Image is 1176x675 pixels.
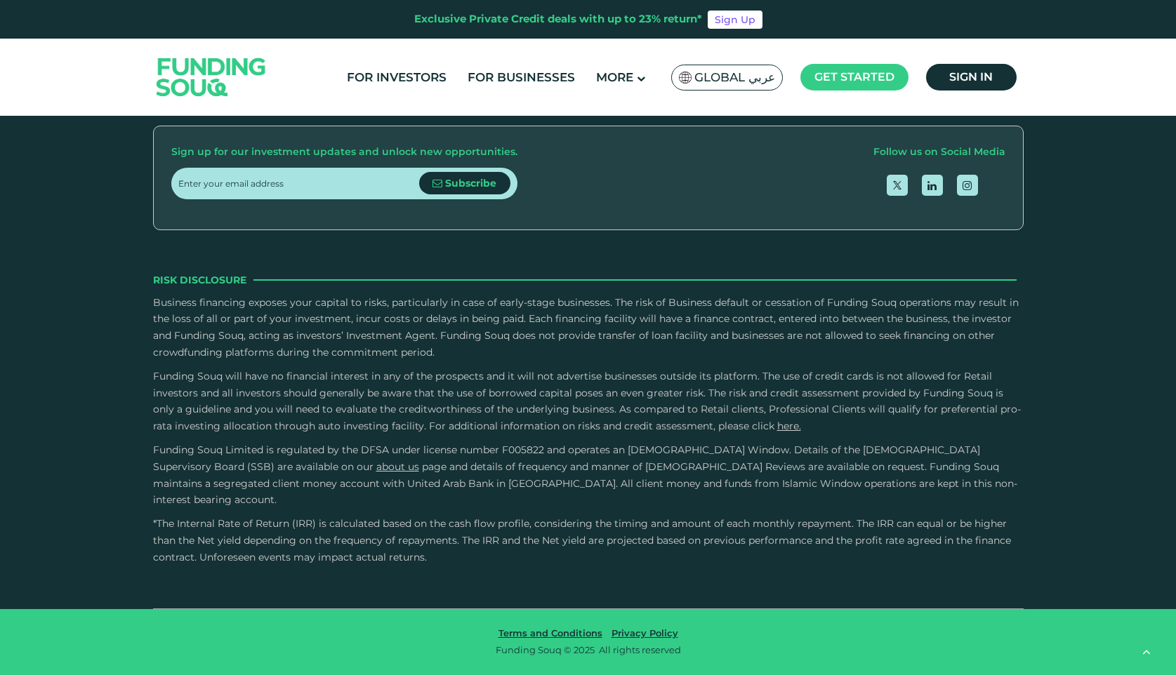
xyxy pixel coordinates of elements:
[171,144,517,161] div: Sign up for our investment updates and unlock new opportunities.
[777,420,801,432] a: here.
[376,460,419,473] a: About Us
[957,175,978,196] a: open Instagram
[153,295,1024,361] p: Business financing exposes your capital to risks, particularly in case of early-stage businesses....
[445,177,496,189] span: Subscribe
[694,69,775,86] span: Global عربي
[153,272,246,288] span: Risk Disclosure
[464,66,579,89] a: For Businesses
[153,516,1024,566] p: *The Internal Rate of Return (IRR) is calculated based on the cash flow profile, considering the ...
[814,70,894,83] span: Get started
[496,644,572,655] span: Funding Souq ©
[178,168,419,199] input: Enter your email address
[926,64,1017,91] a: Sign in
[873,144,1005,161] div: Follow us on Social Media
[922,175,943,196] a: open Linkedin
[153,443,980,473] span: Funding Souq Limited is regulated by the DFSA under license number F005822 and operates an [DEMOG...
[599,644,681,655] span: All rights reserved
[414,11,702,27] div: Exclusive Private Credit deals with up to 23% return*
[574,644,595,655] span: 2025
[596,70,633,84] span: More
[143,41,280,112] img: Logo
[343,66,450,89] a: For Investors
[708,11,762,29] a: Sign Up
[422,460,447,473] span: page
[153,370,1021,432] span: Funding Souq will have no financial interest in any of the prospects and it will not advertise bu...
[893,181,901,189] img: twitter
[419,172,510,194] button: Subscribe
[949,70,993,83] span: Sign in
[608,627,682,639] a: Privacy Policy
[887,175,908,196] a: open Twitter
[495,627,606,639] a: Terms and Conditions
[1130,636,1162,668] button: back
[153,460,1017,507] span: and details of frequency and manner of [DEMOGRAPHIC_DATA] Reviews are available on request. Fundi...
[679,72,692,83] img: SA Flag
